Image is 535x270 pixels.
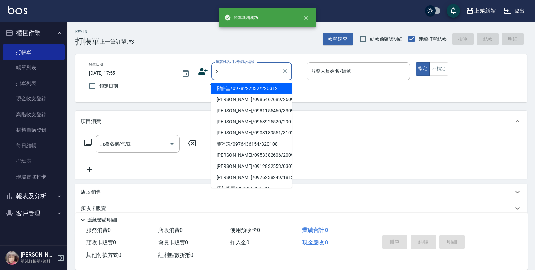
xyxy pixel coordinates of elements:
[75,111,527,132] div: 項目消費
[86,227,111,233] span: 服務消費 0
[86,239,116,246] span: 預收卡販賣 0
[3,91,65,107] a: 現金收支登錄
[89,62,103,67] label: 帳單日期
[3,76,65,91] a: 掛單列表
[224,14,258,21] span: 帳單新增成功
[81,205,106,212] p: 預收卡販賣
[280,67,290,76] button: Clear
[211,172,292,183] li: [PERSON_NAME]/0976238249/181210
[3,44,65,60] a: 打帳單
[3,24,65,42] button: 櫃檯作業
[21,251,55,258] h5: [PERSON_NAME]
[216,59,254,64] label: 顧客姓名/手機號碼/編號
[474,7,496,15] div: 上越新館
[211,139,292,150] li: 葉巧筑/0976436154/320108
[21,258,55,264] p: 單純打帳單/領料
[75,184,527,200] div: 店販銷售
[178,65,194,82] button: Choose date, selected date is 2025-09-07
[211,161,292,172] li: [PERSON_NAME]/0912832553/030710
[81,189,101,196] p: 店販銷售
[158,239,188,246] span: 會員卡販賣 0
[75,37,100,46] h3: 打帳單
[501,5,527,17] button: 登出
[75,200,527,216] div: 預收卡販賣
[100,38,134,46] span: 上一筆訂單:#3
[3,60,65,76] a: 帳單列表
[3,122,65,138] a: 材料自購登錄
[302,239,328,246] span: 現金應收 0
[211,127,292,139] li: [PERSON_NAME]/0903189551/310210
[429,62,448,76] button: 不指定
[370,36,403,43] span: 結帳前確認明細
[3,107,65,122] a: 高階收支登錄
[5,251,19,265] img: Person
[87,217,117,224] p: 隱藏業績明細
[298,10,313,25] button: close
[230,239,249,246] span: 扣入金 0
[211,150,292,161] li: [PERSON_NAME]/0953382606/200924
[302,227,328,233] span: 業績合計 0
[211,105,292,116] li: [PERSON_NAME]/0981155460/330922
[230,227,260,233] span: 使用預收卡 0
[158,227,183,233] span: 店販消費 0
[86,252,121,258] span: 其他付款方式 0
[99,83,118,90] span: 鎖定日期
[3,153,65,169] a: 排班表
[158,252,193,258] span: 紅利點數折抵 0
[8,6,27,14] img: Logo
[211,116,292,127] li: [PERSON_NAME]/0963925520/290703
[211,183,292,194] li: 店花草霉/0930557925/2
[447,4,460,18] button: save
[167,139,177,149] button: Open
[416,62,430,76] button: 指定
[211,94,292,105] li: [PERSON_NAME]/0985467689/260913
[3,205,65,222] button: 客戶管理
[3,169,65,185] a: 現場電腦打卡
[323,33,353,46] button: 帳單速查
[89,68,175,79] input: YYYY/MM/DD hh:mm
[81,118,101,125] p: 項目消費
[3,187,65,205] button: 報表及分析
[463,4,498,18] button: 上越新館
[75,30,100,34] h2: Key In
[419,36,447,43] span: 連續打單結帳
[211,83,292,94] li: 邵皓堂/0978227332/220312
[3,138,65,153] a: 每日結帳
